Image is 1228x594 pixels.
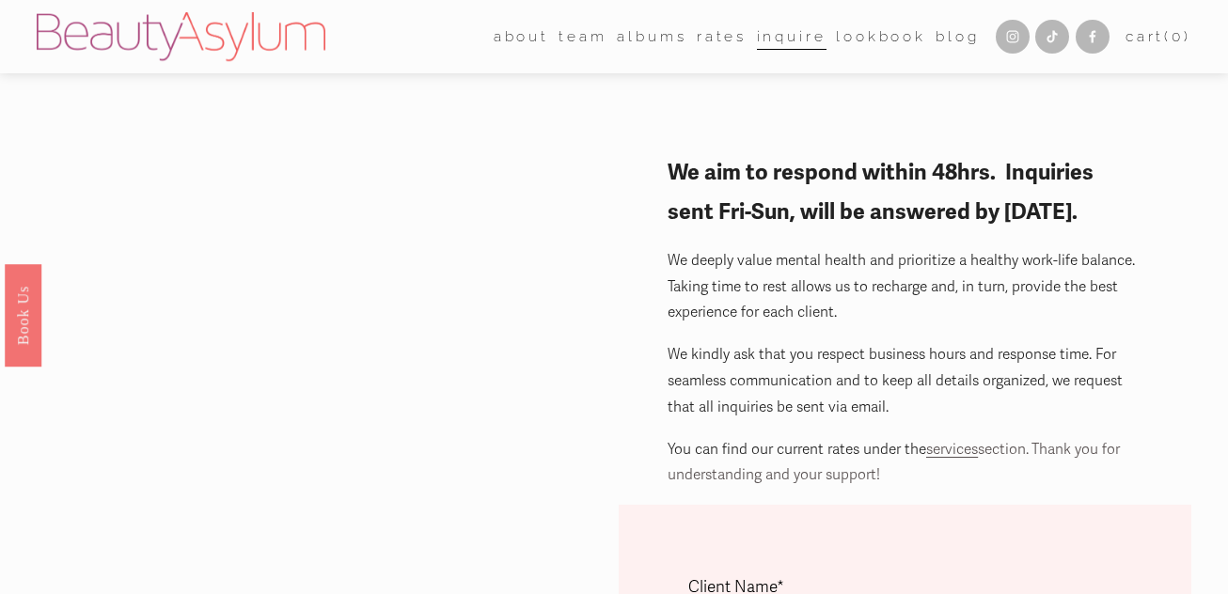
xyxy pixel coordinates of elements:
span: 0 [1172,27,1184,45]
a: albums [617,23,686,52]
a: Book Us [5,264,41,367]
p: We kindly ask that you respect business hours and response time. For seamless communication and t... [668,342,1142,420]
a: services [926,441,978,458]
a: folder dropdown [559,23,606,52]
a: Lookbook [836,23,926,52]
p: We deeply value mental health and prioritize a healthy work-life balance. Taking time to rest all... [668,248,1142,326]
a: Instagram [996,20,1030,54]
span: team [559,23,606,50]
a: Cart(0) [1126,23,1191,50]
a: Facebook [1076,20,1110,54]
p: You can find our current rates under the [668,437,1142,490]
a: folder dropdown [494,23,549,52]
a: TikTok [1035,20,1069,54]
a: Blog [936,23,979,52]
img: Beauty Asylum | Bridal Hair &amp; Makeup Charlotte &amp; Atlanta [37,12,325,61]
strong: We aim to respond within 48hrs. Inquiries sent Fri-Sun, will be answered by [DATE]. [668,159,1098,226]
a: Rates [697,23,747,52]
span: about [494,23,549,50]
span: ( ) [1164,27,1191,45]
a: Inquire [757,23,827,52]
